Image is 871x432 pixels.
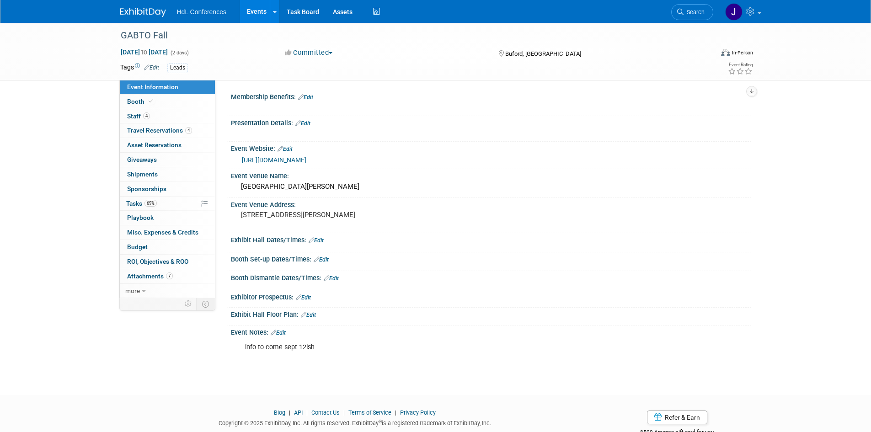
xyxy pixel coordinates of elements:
a: [URL][DOMAIN_NAME] [242,156,306,164]
span: Booth [127,98,155,105]
div: In-Person [732,49,753,56]
a: Misc. Expenses & Credits [120,225,215,240]
a: Travel Reservations4 [120,123,215,138]
div: [GEOGRAPHIC_DATA][PERSON_NAME] [238,180,744,194]
span: (2 days) [170,50,189,56]
a: ROI, Objectives & ROO [120,255,215,269]
span: Shipments [127,171,158,178]
span: 7 [166,272,173,279]
div: Booth Set-up Dates/Times: [231,252,751,264]
a: Edit [271,330,286,336]
a: Edit [324,275,339,282]
a: Edit [298,94,313,101]
span: | [304,409,310,416]
td: Personalize Event Tab Strip [181,298,197,310]
a: API [294,409,303,416]
div: GABTO Fall [118,27,700,44]
span: Asset Reservations [127,141,182,149]
a: Terms of Service [348,409,391,416]
div: info to come sept 12ish [239,338,651,357]
span: HdL Conferences [177,8,226,16]
button: Committed [282,48,336,58]
span: Travel Reservations [127,127,192,134]
div: Event Format [659,48,753,61]
a: Tasks69% [120,197,215,211]
a: Edit [278,146,293,152]
pre: [STREET_ADDRESS][PERSON_NAME] [241,211,438,219]
span: Search [684,9,705,16]
a: Edit [144,64,159,71]
div: Presentation Details: [231,116,751,128]
a: Asset Reservations [120,138,215,152]
span: [DATE] [DATE] [120,48,168,56]
span: Staff [127,112,150,120]
div: Event Venue Name: [231,169,751,181]
a: Blog [274,409,285,416]
span: Budget [127,243,148,251]
div: Membership Benefits: [231,90,751,102]
td: Tags [120,63,159,73]
a: Edit [309,237,324,244]
div: Exhibitor Prospectus: [231,290,751,302]
span: | [341,409,347,416]
a: more [120,284,215,298]
a: Attachments7 [120,269,215,283]
a: Contact Us [311,409,340,416]
span: more [125,287,140,294]
a: Refer & Earn [647,411,707,424]
span: Tasks [126,200,157,207]
span: Event Information [127,83,178,91]
span: Sponsorships [127,185,166,192]
a: Budget [120,240,215,254]
div: Event Venue Address: [231,198,751,209]
div: Leads [167,63,188,73]
i: Booth reservation complete [149,99,153,104]
div: Event Rating [728,63,753,67]
img: Johnny Nguyen [725,3,743,21]
td: Toggle Event Tabs [196,298,215,310]
img: ExhibitDay [120,8,166,17]
span: ROI, Objectives & ROO [127,258,188,265]
div: Booth Dismantle Dates/Times: [231,271,751,283]
div: Exhibit Hall Dates/Times: [231,233,751,245]
a: Edit [296,294,311,301]
span: | [287,409,293,416]
span: Buford, [GEOGRAPHIC_DATA] [505,50,581,57]
span: Misc. Expenses & Credits [127,229,198,236]
a: Edit [314,256,329,263]
div: Copyright © 2025 ExhibitDay, Inc. All rights reserved. ExhibitDay is a registered trademark of Ex... [120,417,590,427]
a: Giveaways [120,153,215,167]
a: Edit [301,312,316,318]
a: Playbook [120,211,215,225]
a: Staff4 [120,109,215,123]
span: 69% [144,200,157,207]
span: to [140,48,149,56]
span: Giveaways [127,156,157,163]
a: Edit [295,120,310,127]
a: Shipments [120,167,215,181]
div: Event Website: [231,142,751,154]
img: Format-Inperson.png [721,49,730,56]
span: 4 [185,127,192,134]
span: | [393,409,399,416]
span: Playbook [127,214,154,221]
sup: ® [379,419,382,424]
a: Privacy Policy [400,409,436,416]
a: Booth [120,95,215,109]
a: Event Information [120,80,215,94]
div: Event Notes: [231,325,751,337]
a: Sponsorships [120,182,215,196]
span: 4 [143,112,150,119]
a: Search [671,4,713,20]
span: Attachments [127,272,173,280]
div: Exhibit Hall Floor Plan: [231,308,751,320]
